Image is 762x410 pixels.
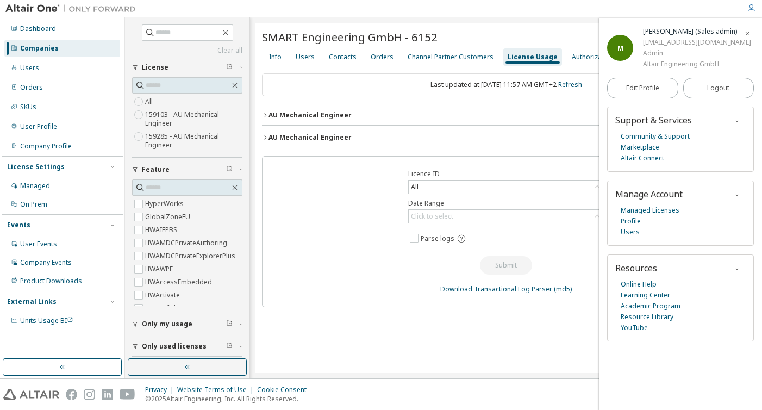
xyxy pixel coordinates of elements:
[508,53,558,61] div: License Usage
[268,133,352,142] div: AU Mechanical Engineer
[480,256,532,275] button: Submit
[257,386,313,394] div: Cookie Consent
[409,210,603,223] div: Click to select
[20,142,72,151] div: Company Profile
[226,320,233,328] span: Clear filter
[20,258,72,267] div: Company Events
[262,29,438,45] span: SMART Engineering GmbH - 6152
[643,26,751,37] div: Martina Ottmueller (Sales admin)
[145,130,242,152] label: 159285 - AU Mechanical Engineer
[554,284,572,294] a: (md5)
[20,277,82,285] div: Product Downloads
[268,111,352,120] div: AU Mechanical Engineer
[226,63,233,72] span: Clear filter
[440,284,552,294] a: Download Transactional Log Parser
[7,221,30,229] div: Events
[145,95,155,108] label: All
[617,44,623,53] span: M
[408,53,494,61] div: Channel Partner Customers
[84,389,95,400] img: instagram.svg
[145,223,179,237] label: HWAIFPBS
[626,84,659,92] span: Edit Profile
[20,200,47,209] div: On Prem
[142,165,170,174] span: Feature
[132,334,242,358] button: Only used licenses
[621,290,670,301] a: Learning Center
[643,48,751,59] div: Admin
[621,322,648,333] a: YouTube
[145,302,180,315] label: HWAcufwh
[409,181,420,193] div: All
[269,53,282,61] div: Info
[615,262,657,274] span: Resources
[683,78,754,98] button: Logout
[329,53,357,61] div: Contacts
[411,212,453,221] div: Click to select
[262,73,750,96] div: Last updated at: [DATE] 11:57 AM GMT+2
[20,240,57,249] div: User Events
[572,53,617,61] div: Authorizations
[408,170,604,178] label: Licence ID
[3,389,59,400] img: altair_logo.svg
[145,386,177,394] div: Privacy
[621,312,673,322] a: Resource Library
[132,158,242,182] button: Feature
[621,131,690,142] a: Community & Support
[408,199,604,208] label: Date Range
[621,227,640,238] a: Users
[177,386,257,394] div: Website Terms of Use
[66,389,77,400] img: facebook.svg
[621,142,659,153] a: Marketplace
[643,59,751,70] div: Altair Engineering GmbH
[20,316,73,325] span: Units Usage BI
[120,389,135,400] img: youtube.svg
[20,182,50,190] div: Managed
[226,165,233,174] span: Clear filter
[296,53,315,61] div: Users
[621,301,680,312] a: Academic Program
[621,216,641,227] a: Profile
[145,250,238,263] label: HWAMDCPrivateExplorerPlus
[20,122,57,131] div: User Profile
[7,163,65,171] div: License Settings
[145,197,186,210] label: HyperWorks
[621,205,679,216] a: Managed Licenses
[607,78,678,98] a: Edit Profile
[145,263,175,276] label: HWAWPF
[142,63,168,72] span: License
[262,103,750,127] button: AU Mechanical EngineerLicense ID: 159103
[145,276,214,289] label: HWAccessEmbedded
[142,342,207,351] span: Only used licenses
[5,3,141,14] img: Altair One
[621,279,657,290] a: Online Help
[707,83,729,94] span: Logout
[145,210,192,223] label: GlobalZoneEU
[20,103,36,111] div: SKUs
[132,55,242,79] button: License
[145,108,242,130] label: 159103 - AU Mechanical Engineer
[371,53,394,61] div: Orders
[132,312,242,336] button: Only my usage
[7,297,57,306] div: External Links
[409,181,603,194] div: All
[621,153,664,164] a: Altair Connect
[615,188,683,200] span: Manage Account
[20,24,56,33] div: Dashboard
[145,289,182,302] label: HWActivate
[558,80,582,89] a: Refresh
[20,83,43,92] div: Orders
[145,237,229,250] label: HWAMDCPrivateAuthoring
[145,394,313,403] p: © 2025 Altair Engineering, Inc. All Rights Reserved.
[132,46,242,55] a: Clear all
[262,126,750,150] button: AU Mechanical EngineerLicense ID: 159285
[20,64,39,72] div: Users
[142,320,192,328] span: Only my usage
[226,342,233,351] span: Clear filter
[615,114,692,126] span: Support & Services
[421,234,454,243] span: Parse logs
[102,389,113,400] img: linkedin.svg
[643,37,751,48] div: [EMAIL_ADDRESS][DOMAIN_NAME]
[20,44,59,53] div: Companies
